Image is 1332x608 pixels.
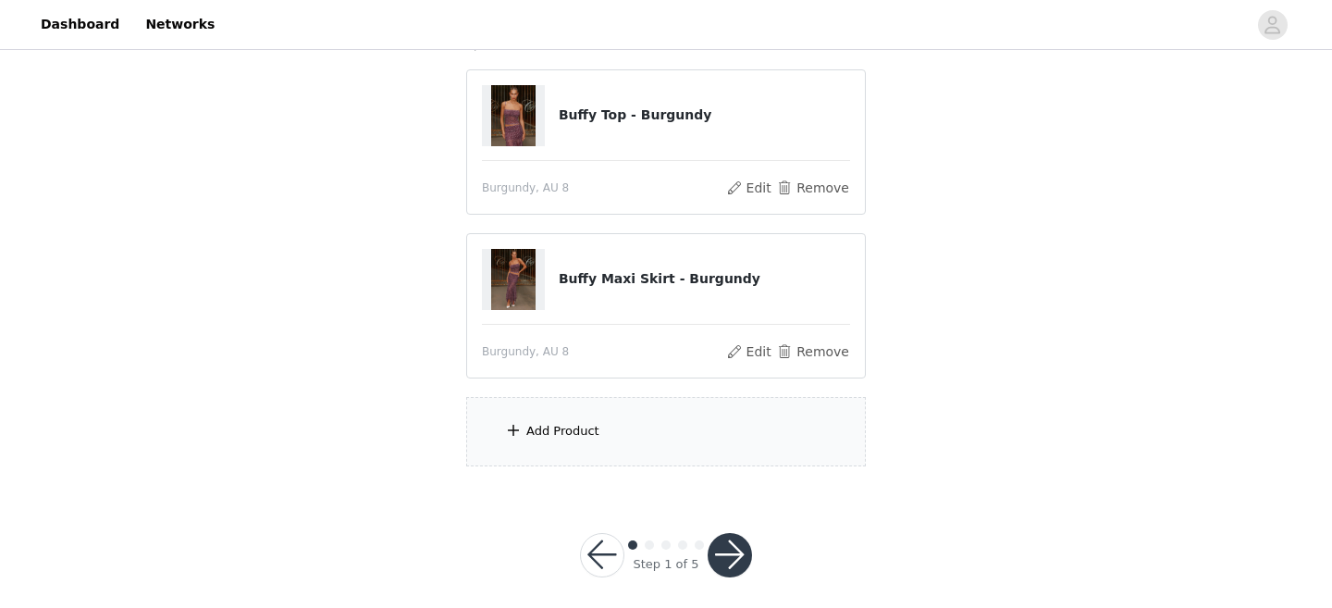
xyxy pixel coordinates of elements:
button: Edit [725,341,772,363]
div: Add Product [526,422,599,440]
a: Dashboard [30,4,130,45]
img: Buffy Maxi Skirt - Burgundy [491,249,536,310]
img: Buffy Top - Burgundy [491,85,536,146]
div: Step 1 of 5 [633,555,698,574]
button: Remove [776,177,850,199]
h4: Buffy Top - Burgundy [559,105,850,125]
button: Edit [725,177,772,199]
div: avatar [1264,10,1281,40]
span: Burgundy, AU 8 [482,180,569,196]
span: Burgundy, AU 8 [482,343,569,360]
button: Remove [776,341,850,363]
h4: Buffy Maxi Skirt - Burgundy [559,269,850,289]
a: Networks [134,4,226,45]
